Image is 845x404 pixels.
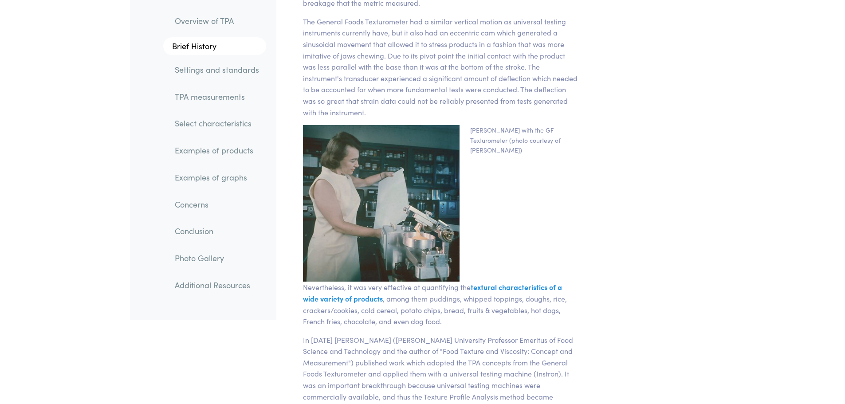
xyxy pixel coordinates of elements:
a: Select characteristics [168,114,266,134]
a: Photo Gallery [168,248,266,268]
a: Examples of graphs [168,167,266,188]
a: Conclusion [168,221,266,242]
p: Nevertheless, it was very effective at quantifying the , among them puddings, whipped toppings, d... [303,282,579,327]
a: Brief History [163,38,266,55]
span: textural characteristics of a wide variety of products [303,282,562,303]
a: TPA measurements [168,86,266,107]
a: Examples of products [168,141,266,161]
a: Concerns [168,194,266,215]
a: Settings and standards [168,59,266,80]
p: The General Foods Texturometer had a similar vertical motion as universal testing instruments cur... [303,16,579,118]
a: Additional Resources [168,275,266,295]
a: Overview of TPA [168,11,266,31]
img: tpa_dr_alina_szczezniak_gf_texturometer.jpg [298,125,465,282]
p: [PERSON_NAME] with the GF Texturometer (photo courtesy of [PERSON_NAME]) [465,125,584,275]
